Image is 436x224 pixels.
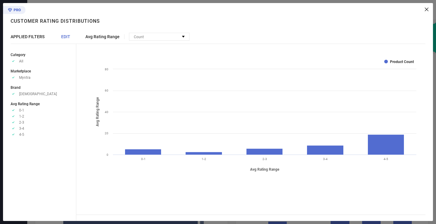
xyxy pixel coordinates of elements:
span: Avg Rating Range [11,102,40,106]
span: APPLIED FILTERS [11,34,45,39]
text: 4-5 [384,157,388,161]
span: Count [134,35,144,39]
text: 1-2 [202,157,206,161]
text: 20 [105,132,108,135]
span: EDIT [61,34,70,39]
text: 3-4 [323,157,328,161]
span: Category [11,53,25,57]
span: 1-2 [19,114,24,119]
text: Product Count [390,60,414,64]
text: 0 [107,153,108,156]
span: Myntra [19,75,31,80]
h1: Customer rating distributions [11,18,100,24]
text: 40 [105,110,108,114]
span: Marketplace [11,69,31,73]
tspan: Avg Rating Range [250,167,279,172]
text: 2-3 [263,157,267,161]
tspan: Avg Rating Range [95,97,100,126]
div: Premium [3,6,25,15]
span: [DEMOGRAPHIC_DATA] [19,92,57,96]
text: 60 [105,89,108,92]
span: 4-5 [19,132,24,137]
span: 2-3 [19,120,24,125]
span: Brand [11,85,21,90]
text: 0-1 [141,157,146,161]
span: Avg Rating Range [85,34,120,39]
span: 0-1 [19,108,24,112]
span: All [19,59,23,63]
text: 80 [105,68,108,71]
span: 3-4 [19,126,24,131]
